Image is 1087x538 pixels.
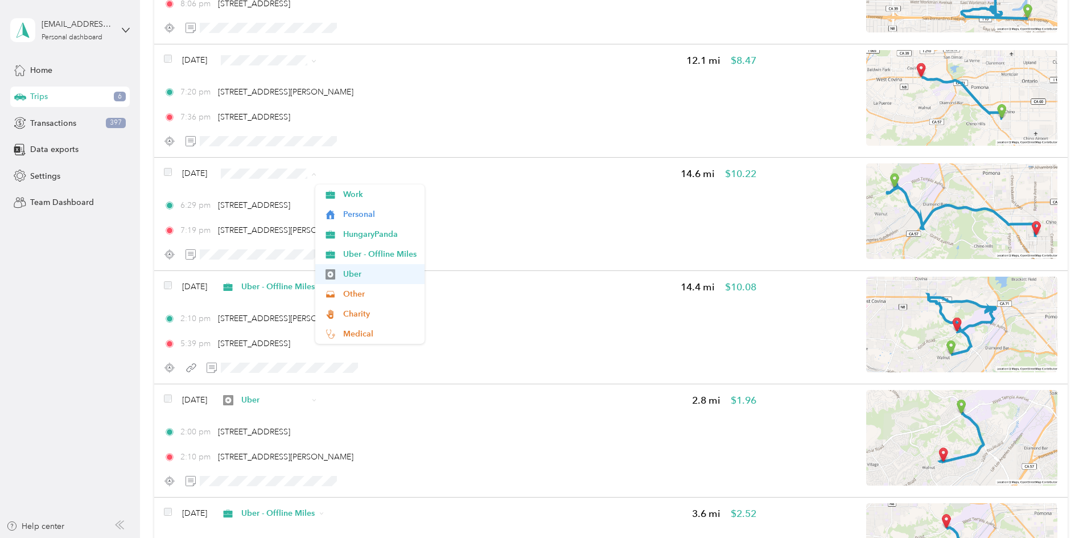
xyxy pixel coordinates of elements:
[218,427,290,437] span: [STREET_ADDRESS]
[218,225,353,235] span: [STREET_ADDRESS][PERSON_NAME]
[866,163,1057,259] img: minimap
[692,507,720,521] span: 3.6 mi
[866,50,1057,146] img: minimap
[182,167,207,179] span: [DATE]
[30,143,79,155] span: Data exports
[180,111,213,123] span: 7:36 pm
[1023,474,1087,538] iframe: Everlance-gr Chat Button Frame
[30,91,48,102] span: Trips
[42,18,113,30] div: [EMAIL_ADDRESS][DOMAIN_NAME]
[343,188,417,200] span: Work
[343,228,417,240] span: HungaryPanda
[686,54,720,68] span: 12.1 mi
[241,281,315,293] span: Uber - Offline Miles
[218,314,353,323] span: [STREET_ADDRESS][PERSON_NAME]
[182,507,207,519] span: [DATE]
[106,118,126,128] span: 397
[725,280,756,294] span: $10.08
[866,390,1057,486] img: minimap
[731,393,756,408] span: $1.96
[30,196,94,208] span: Team Dashboard
[218,200,290,210] span: [STREET_ADDRESS]
[30,64,52,76] span: Home
[681,167,715,181] span: 14.6 mi
[218,452,353,462] span: [STREET_ADDRESS][PERSON_NAME]
[182,394,207,406] span: [DATE]
[182,54,207,66] span: [DATE]
[343,328,417,340] span: Medical
[343,288,417,300] span: Other
[866,277,1057,372] img: minimap
[725,167,756,181] span: $10.22
[218,87,353,97] span: [STREET_ADDRESS][PERSON_NAME]
[731,507,756,521] span: $2.52
[343,268,417,280] span: Uber
[241,507,315,519] span: Uber - Offline Miles
[180,451,213,463] span: 2:10 pm
[218,112,290,122] span: [STREET_ADDRESS]
[343,308,417,320] span: Charity
[223,395,233,405] img: Legacy Icon [Uber]
[182,281,207,293] span: [DATE]
[180,313,213,325] span: 2:10 pm
[114,92,126,102] span: 6
[42,34,102,41] div: Personal dashboard
[6,520,64,532] button: Help center
[180,224,213,236] span: 7:19 pm
[180,338,213,350] span: 5:39 pm
[30,117,76,129] span: Transactions
[241,394,308,406] span: Uber
[180,199,213,211] span: 6:29 pm
[343,208,417,220] span: Personal
[30,170,60,182] span: Settings
[218,339,290,348] span: [STREET_ADDRESS]
[681,280,715,294] span: 14.4 mi
[731,54,756,68] span: $8.47
[326,269,336,280] img: Legacy Icon [Uber]
[343,248,417,260] span: Uber - Offline Miles
[180,426,213,438] span: 2:00 pm
[692,393,720,408] span: 2.8 mi
[180,86,213,98] span: 7:20 pm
